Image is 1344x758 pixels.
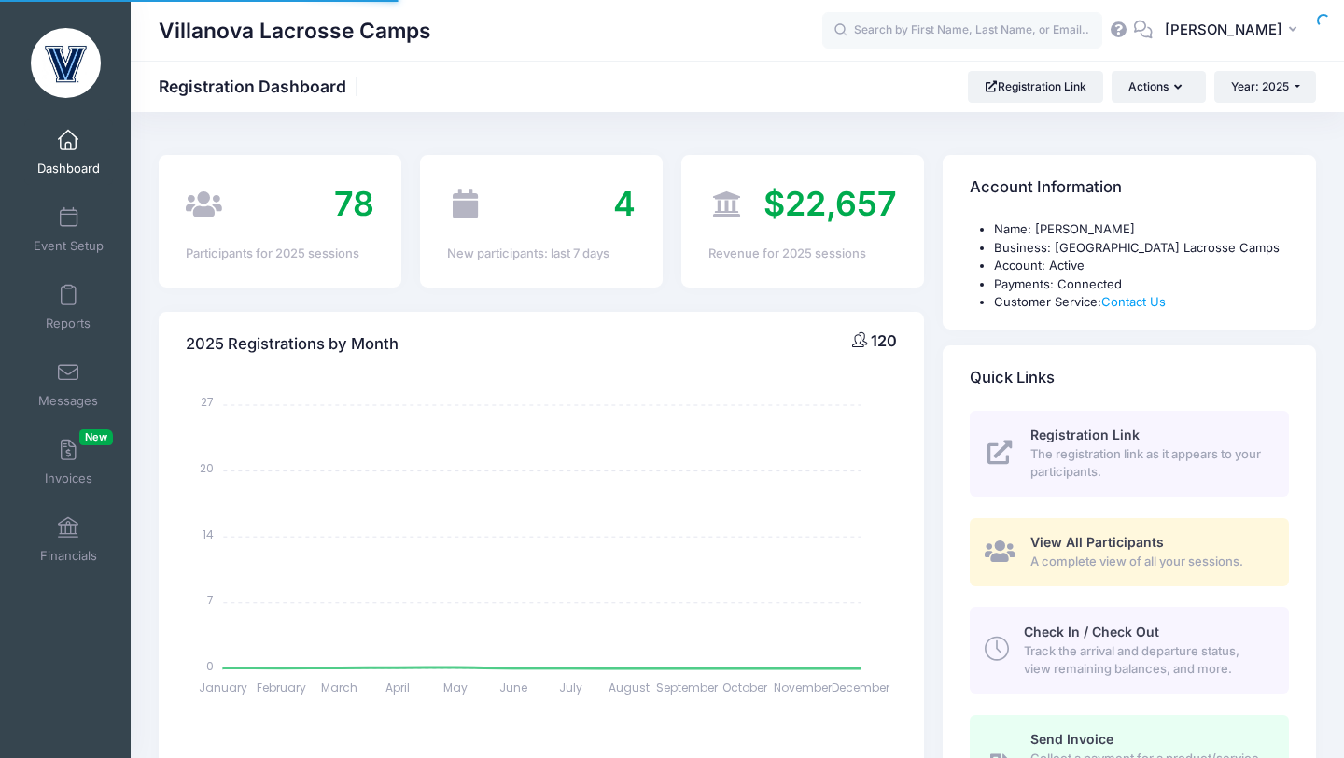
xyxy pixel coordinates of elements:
[31,28,101,98] img: Villanova Lacrosse Camps
[822,12,1102,49] input: Search by First Name, Last Name, or Email...
[1024,624,1159,639] span: Check In / Check Out
[609,680,650,695] tspan: August
[994,220,1289,239] li: Name: [PERSON_NAME]
[79,429,113,445] span: New
[970,518,1289,586] a: View All Participants A complete view of all your sessions.
[40,548,97,564] span: Financials
[334,183,374,224] span: 78
[200,680,248,695] tspan: January
[774,680,833,695] tspan: November
[970,607,1289,693] a: Check In / Check Out Track the arrival and departure status, view remaining balances, and more.
[202,394,215,410] tspan: 27
[1101,294,1166,309] a: Contact Us
[763,183,897,224] span: $22,657
[207,657,215,673] tspan: 0
[447,245,636,263] div: New participants: last 7 days
[385,680,410,695] tspan: April
[45,470,92,486] span: Invoices
[968,71,1103,103] a: Registration Link
[994,257,1289,275] li: Account: Active
[560,680,583,695] tspan: July
[24,507,113,572] a: Financials
[1165,20,1282,40] span: [PERSON_NAME]
[970,161,1122,215] h4: Account Information
[994,239,1289,258] li: Business: [GEOGRAPHIC_DATA] Lacrosse Camps
[1030,427,1140,442] span: Registration Link
[37,161,100,176] span: Dashboard
[499,680,527,695] tspan: June
[24,274,113,340] a: Reports
[201,460,215,476] tspan: 20
[1030,731,1113,747] span: Send Invoice
[871,331,897,350] span: 120
[24,429,113,495] a: InvoicesNew
[722,680,768,695] tspan: October
[1214,71,1316,103] button: Year: 2025
[38,393,98,409] span: Messages
[1030,445,1267,482] span: The registration link as it appears to your participants.
[203,526,215,541] tspan: 14
[443,680,468,695] tspan: May
[994,275,1289,294] li: Payments: Connected
[1112,71,1205,103] button: Actions
[613,183,636,224] span: 4
[24,197,113,262] a: Event Setup
[321,680,357,695] tspan: March
[34,238,104,254] span: Event Setup
[994,293,1289,312] li: Customer Service:
[159,9,431,52] h1: Villanova Lacrosse Camps
[24,119,113,185] a: Dashboard
[1024,642,1267,679] span: Track the arrival and departure status, view remaining balances, and more.
[708,245,897,263] div: Revenue for 2025 sessions
[656,680,719,695] tspan: September
[1153,9,1316,52] button: [PERSON_NAME]
[186,245,374,263] div: Participants for 2025 sessions
[1030,553,1267,571] span: A complete view of all your sessions.
[1030,534,1164,550] span: View All Participants
[257,680,306,695] tspan: February
[208,592,215,608] tspan: 7
[159,77,362,96] h1: Registration Dashboard
[1231,79,1289,93] span: Year: 2025
[24,352,113,417] a: Messages
[186,317,399,371] h4: 2025 Registrations by Month
[970,351,1055,404] h4: Quick Links
[833,680,891,695] tspan: December
[46,316,91,331] span: Reports
[970,411,1289,497] a: Registration Link The registration link as it appears to your participants.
